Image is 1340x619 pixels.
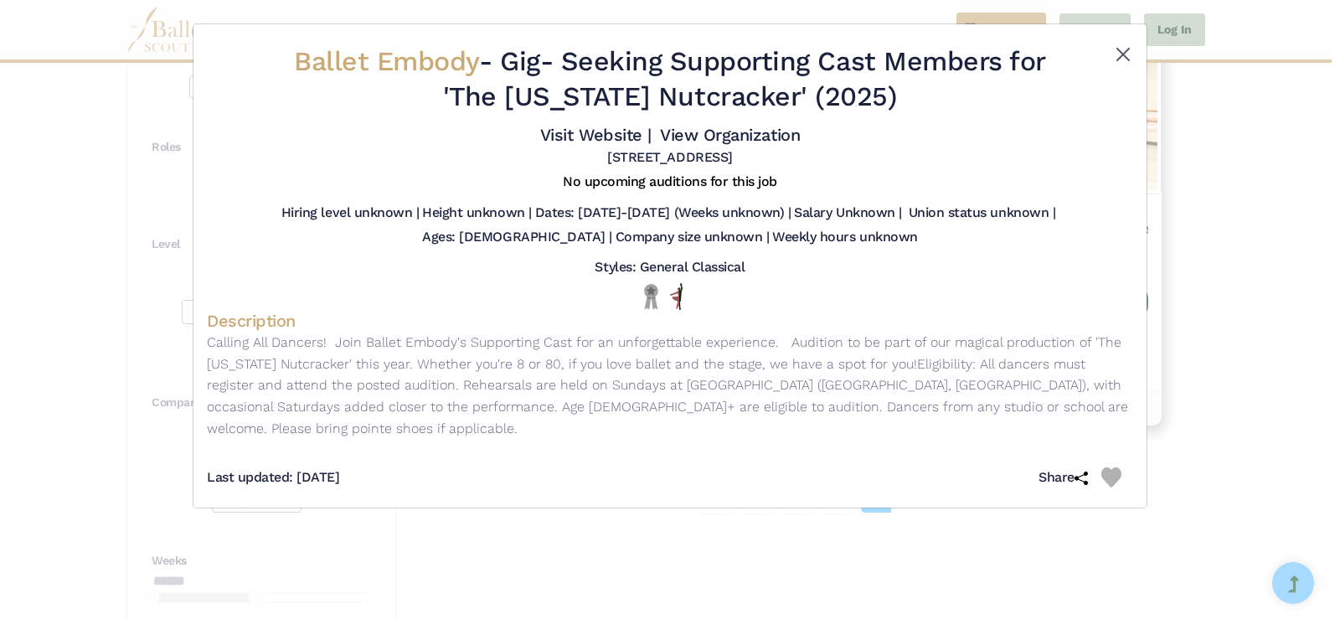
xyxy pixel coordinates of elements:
span: Gig [500,45,540,77]
h5: Company size unknown | [616,229,769,246]
h5: Share [1038,469,1101,487]
p: Calling All Dancers! ⁠ Join Ballet Embody's Supporting Cast for an unforgettable experience. ⁠ ⁠ ... [207,332,1133,439]
img: Heart [1101,467,1121,487]
h5: Height unknown | [422,204,531,222]
h5: Dates: [DATE]-[DATE] (Weeks unknown) | [535,204,791,222]
h5: Weekly hours unknown [772,229,917,246]
h5: Hiring level unknown | [281,204,419,222]
img: Local [641,283,662,309]
h5: Styles: General Classical [595,259,745,276]
a: View Organization [660,125,800,145]
h5: Ages: [DEMOGRAPHIC_DATA] | [422,229,612,246]
h5: No upcoming auditions for this job [563,173,777,191]
h4: Description [207,310,1133,332]
h5: [STREET_ADDRESS] [607,149,732,167]
h5: Union status unknown | [909,204,1055,222]
img: All [670,283,683,310]
button: Close [1113,44,1133,64]
h2: - - Seeking Supporting Cast Members for 'The [US_STATE] Nutcracker' (2025) [284,44,1056,114]
h5: Last updated: [DATE] [207,469,339,487]
h5: Salary Unknown | [794,204,901,222]
a: Visit Website | [540,125,652,145]
span: Ballet Embody [294,45,479,77]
